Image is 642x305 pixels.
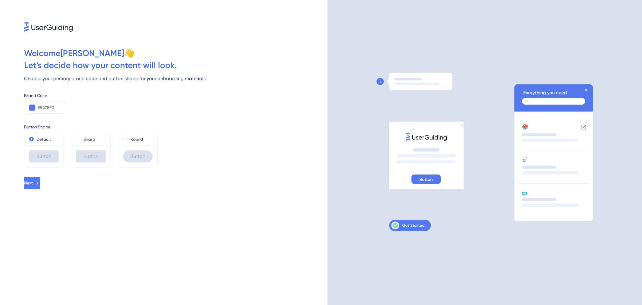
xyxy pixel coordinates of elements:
[130,136,143,143] label: Round
[24,177,40,189] button: Next
[24,180,33,187] span: Next
[24,123,327,130] div: Button Shape
[123,150,153,162] div: Button
[76,150,106,162] div: Button
[24,75,327,82] div: Choose your primary brand color and button shape for your onboarding materials.
[24,92,327,99] div: Brand Color
[24,59,327,71] div: Let ' s decide how your content will look.
[29,150,59,162] div: Button
[24,47,327,59] div: Welcome [PERSON_NAME] 👋
[36,136,51,143] label: Default
[83,136,95,143] label: Sharp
